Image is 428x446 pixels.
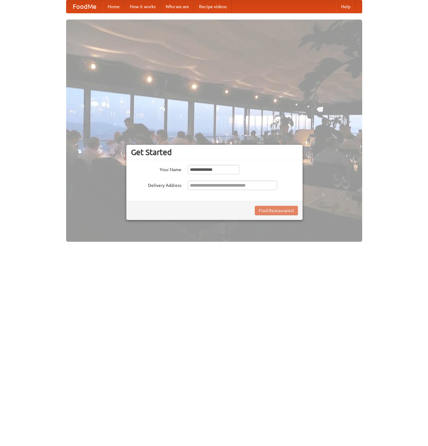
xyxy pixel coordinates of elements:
[255,206,298,215] button: Find Restaurants!
[161,0,194,13] a: Who we are
[336,0,356,13] a: Help
[66,0,103,13] a: FoodMe
[131,181,181,188] label: Delivery Address
[103,0,125,13] a: Home
[131,148,298,157] h3: Get Started
[194,0,232,13] a: Recipe videos
[125,0,161,13] a: How it works
[131,165,181,173] label: Your Name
